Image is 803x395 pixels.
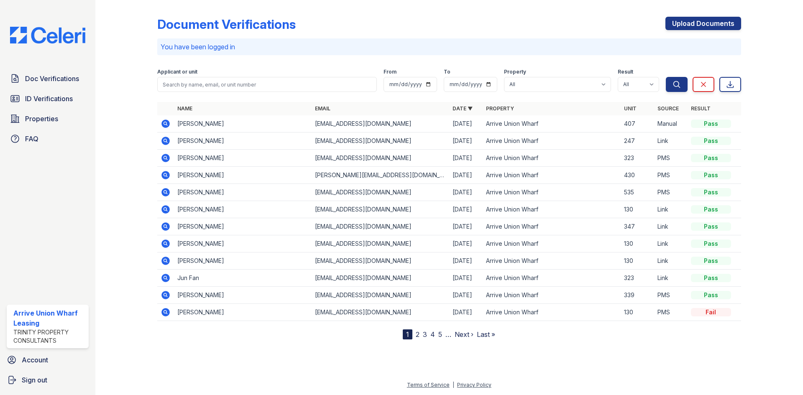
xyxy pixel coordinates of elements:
td: Arrive Union Wharf [483,235,620,252]
td: PMS [654,184,688,201]
a: Upload Documents [665,17,741,30]
td: Link [654,270,688,287]
td: [EMAIL_ADDRESS][DOMAIN_NAME] [312,201,449,218]
a: 3 [423,330,427,339]
div: | [453,382,454,388]
td: [DATE] [449,218,483,235]
td: Jun Fan [174,270,312,287]
div: Trinity Property Consultants [13,328,85,345]
td: [PERSON_NAME] [174,133,312,150]
td: [PERSON_NAME][EMAIL_ADDRESS][DOMAIN_NAME] [312,167,449,184]
td: [EMAIL_ADDRESS][DOMAIN_NAME] [312,218,449,235]
td: 430 [621,167,654,184]
a: ID Verifications [7,90,89,107]
span: Doc Verifications [25,74,79,84]
td: [PERSON_NAME] [174,287,312,304]
p: You have been logged in [161,42,738,52]
a: Sign out [3,372,92,388]
div: 1 [403,329,412,339]
a: Property [486,105,514,112]
div: Pass [691,137,731,145]
a: 2 [416,330,419,339]
div: Arrive Union Wharf Leasing [13,308,85,328]
td: Arrive Union Wharf [483,133,620,150]
input: Search by name, email, or unit number [157,77,377,92]
td: [EMAIL_ADDRESS][DOMAIN_NAME] [312,235,449,252]
a: Doc Verifications [7,70,89,87]
td: [EMAIL_ADDRESS][DOMAIN_NAME] [312,115,449,133]
td: [PERSON_NAME] [174,235,312,252]
a: 5 [438,330,442,339]
a: Email [315,105,330,112]
td: PMS [654,304,688,321]
td: [DATE] [449,133,483,150]
td: 247 [621,133,654,150]
td: 323 [621,270,654,287]
td: Arrive Union Wharf [483,218,620,235]
a: Account [3,352,92,368]
td: [PERSON_NAME] [174,218,312,235]
td: [PERSON_NAME] [174,304,312,321]
a: Last » [477,330,495,339]
td: Link [654,201,688,218]
label: Applicant or unit [157,69,197,75]
div: Pass [691,291,731,299]
td: [EMAIL_ADDRESS][DOMAIN_NAME] [312,184,449,201]
td: [DATE] [449,150,483,167]
td: PMS [654,287,688,304]
td: 323 [621,150,654,167]
a: Name [177,105,192,112]
td: [EMAIL_ADDRESS][DOMAIN_NAME] [312,150,449,167]
span: FAQ [25,134,38,144]
div: Pass [691,188,731,196]
td: [DATE] [449,304,483,321]
td: [DATE] [449,270,483,287]
td: 347 [621,218,654,235]
td: Arrive Union Wharf [483,115,620,133]
span: Properties [25,114,58,124]
td: Arrive Union Wharf [483,150,620,167]
td: [DATE] [449,201,483,218]
td: PMS [654,167,688,184]
span: Sign out [22,375,47,385]
span: Account [22,355,48,365]
a: Unit [624,105,637,112]
div: Fail [691,308,731,316]
a: Result [691,105,711,112]
td: [EMAIL_ADDRESS][DOMAIN_NAME] [312,304,449,321]
td: [PERSON_NAME] [174,115,312,133]
td: [EMAIL_ADDRESS][DOMAIN_NAME] [312,252,449,270]
td: Arrive Union Wharf [483,270,620,287]
td: PMS [654,150,688,167]
div: Pass [691,171,731,179]
td: [PERSON_NAME] [174,252,312,270]
td: 130 [621,252,654,270]
td: [DATE] [449,167,483,184]
div: Document Verifications [157,17,296,32]
div: Pass [691,222,731,231]
td: 130 [621,201,654,218]
td: Arrive Union Wharf [483,252,620,270]
label: To [444,69,450,75]
label: Property [504,69,526,75]
a: 4 [430,330,435,339]
span: … [445,329,451,339]
td: 407 [621,115,654,133]
td: Arrive Union Wharf [483,167,620,184]
td: [EMAIL_ADDRESS][DOMAIN_NAME] [312,133,449,150]
div: Pass [691,205,731,214]
td: [DATE] [449,115,483,133]
span: ID Verifications [25,94,73,104]
td: Arrive Union Wharf [483,184,620,201]
td: [DATE] [449,184,483,201]
td: Link [654,235,688,252]
td: [PERSON_NAME] [174,150,312,167]
img: CE_Logo_Blue-a8612792a0a2168367f1c8372b55b34899dd931a85d93a1a3d3e32e68fde9ad4.png [3,27,92,43]
td: Link [654,133,688,150]
a: Privacy Policy [457,382,491,388]
td: Arrive Union Wharf [483,304,620,321]
td: [DATE] [449,252,483,270]
a: Properties [7,110,89,127]
div: Pass [691,240,731,248]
